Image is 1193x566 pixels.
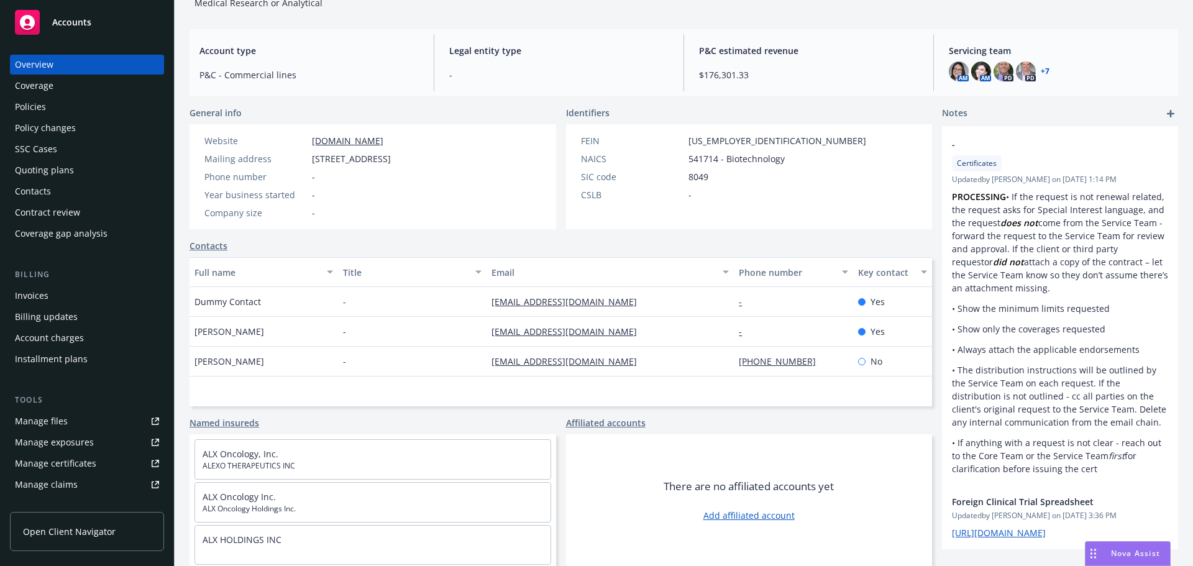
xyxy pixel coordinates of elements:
a: Contract review [10,203,164,222]
a: Accounts [10,5,164,40]
p: • The distribution instructions will be outlined by the Service Team on each request. If the dist... [952,363,1168,429]
div: Billing [10,268,164,281]
span: - [312,188,315,201]
span: Manage exposures [10,432,164,452]
button: Full name [190,257,338,287]
span: Accounts [52,17,91,27]
div: FEIN [581,134,683,147]
button: Title [338,257,487,287]
div: Contacts [15,181,51,201]
a: ALX HOLDINGS INC [203,534,281,545]
span: Updated by [PERSON_NAME] on [DATE] 1:14 PM [952,174,1168,185]
div: Billing updates [15,307,78,327]
div: Manage BORs [15,496,73,516]
a: Policy changes [10,118,164,138]
a: Add affiliated account [703,509,795,522]
p: • Show only the coverages requested [952,322,1168,335]
a: Named insureds [190,416,259,429]
div: Key contact [858,266,913,279]
a: Affiliated accounts [566,416,646,429]
a: Installment plans [10,349,164,369]
div: Manage certificates [15,454,96,473]
div: Mailing address [204,152,307,165]
a: Manage BORs [10,496,164,516]
a: [EMAIL_ADDRESS][DOMAIN_NAME] [491,296,647,308]
span: Servicing team [949,44,1168,57]
div: Coverage gap analysis [15,224,107,244]
span: Yes [871,295,885,308]
a: Contacts [190,239,227,252]
img: photo [971,62,991,81]
a: Billing updates [10,307,164,327]
span: P&C - Commercial lines [199,68,419,81]
span: [STREET_ADDRESS] [312,152,391,165]
div: Account charges [15,328,84,348]
button: Nova Assist [1085,541,1171,566]
span: There are no affiliated accounts yet [664,479,834,494]
a: add [1163,106,1178,121]
p: • If the request is not renewal related, the request asks for Special Interest language, and the ... [952,190,1168,294]
a: Overview [10,55,164,75]
a: [EMAIL_ADDRESS][DOMAIN_NAME] [491,326,647,337]
span: - [952,138,1136,151]
div: Company size [204,206,307,219]
strong: PROCESSING [952,191,1006,203]
img: photo [949,62,969,81]
em: first [1108,450,1125,462]
span: Dummy Contact [194,295,261,308]
span: - [312,170,315,183]
div: Full name [194,266,319,279]
span: [PERSON_NAME] [194,355,264,368]
span: - [688,188,692,201]
div: Manage exposures [15,432,94,452]
div: Year business started [204,188,307,201]
div: Contract review [15,203,80,222]
span: 8049 [688,170,708,183]
div: SSC Cases [15,139,57,159]
span: - [449,68,669,81]
a: Account charges [10,328,164,348]
span: Identifiers [566,106,610,119]
a: - [739,296,752,308]
a: Contacts [10,181,164,201]
span: Foreign Clinical Trial Spreadsheet [952,495,1136,508]
span: - [312,206,315,219]
div: Drag to move [1086,542,1101,565]
span: [US_EMPLOYER_IDENTIFICATION_NUMBER] [688,134,866,147]
div: Manage files [15,411,68,431]
img: photo [1016,62,1036,81]
button: Email [487,257,734,287]
div: Title [343,266,468,279]
span: Nova Assist [1111,548,1160,559]
a: Policies [10,97,164,117]
div: Foreign Clinical Trial SpreadsheetUpdatedby [PERSON_NAME] on [DATE] 3:36 PM[URL][DOMAIN_NAME] [942,485,1178,549]
div: CSLB [581,188,683,201]
span: P&C estimated revenue [699,44,918,57]
a: Manage claims [10,475,164,495]
div: Manage claims [15,475,78,495]
span: General info [190,106,242,119]
span: Yes [871,325,885,338]
div: Phone number [739,266,834,279]
div: Policies [15,97,46,117]
a: Manage certificates [10,454,164,473]
a: Manage files [10,411,164,431]
a: Invoices [10,286,164,306]
span: Notes [942,106,967,121]
span: Updated by [PERSON_NAME] on [DATE] 3:36 PM [952,510,1168,521]
div: Installment plans [15,349,88,369]
a: - [739,326,752,337]
div: Quoting plans [15,160,74,180]
span: No [871,355,882,368]
a: ALX Oncology Inc. [203,491,276,503]
span: 541714 - Biotechnology [688,152,785,165]
div: Policy changes [15,118,76,138]
div: Website [204,134,307,147]
a: Coverage gap analysis [10,224,164,244]
span: ALEXO THERAPEUTICS INC [203,460,543,472]
div: Email [491,266,715,279]
a: Coverage [10,76,164,96]
a: [URL][DOMAIN_NAME] [952,527,1046,539]
a: [EMAIL_ADDRESS][DOMAIN_NAME] [491,355,647,367]
span: - [343,355,346,368]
